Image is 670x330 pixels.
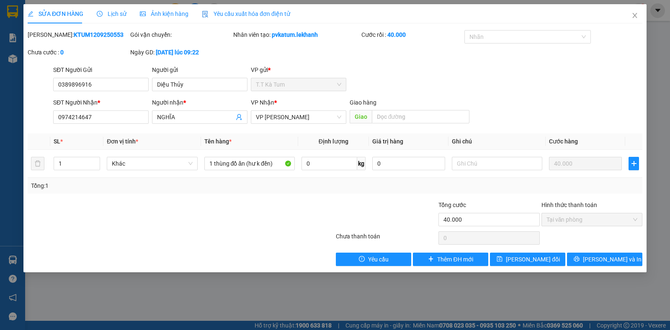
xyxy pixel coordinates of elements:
span: Đơn vị tính [107,138,138,145]
div: Lý Thường Kiệt [80,7,147,27]
div: SĐT Người Nhận [53,98,149,107]
div: BX [PERSON_NAME] [7,7,74,27]
div: DUNG [80,27,147,37]
div: 0397401779 [7,37,74,49]
button: Close [623,4,647,28]
span: VP Tân Bình [256,111,341,123]
span: T.T Kà Tum [256,78,341,91]
span: SỬA ĐƠN HÀNG [28,10,83,17]
div: 30.000 [6,54,75,64]
span: Giá trị hàng [372,138,403,145]
span: SL [54,138,60,145]
span: Tên hàng [204,138,232,145]
div: Chưa thanh toán [335,232,438,246]
span: [PERSON_NAME] đổi [506,255,560,264]
div: Nhân viên tạo: [233,30,360,39]
span: kg [357,157,366,170]
span: VP Nhận [251,99,274,106]
label: Hình thức thanh toán [541,202,597,208]
span: Tổng cước [438,202,466,208]
span: Yêu cầu xuất hóa đơn điện tử [202,10,290,17]
button: exclamation-circleYêu cầu [336,253,411,266]
span: plus [629,160,639,167]
span: Nhận: [80,8,100,17]
span: [PERSON_NAME] và In [583,255,642,264]
div: [PERSON_NAME]: [28,30,129,39]
span: Tại văn phòng [546,213,637,226]
span: close [631,12,638,19]
button: save[PERSON_NAME] đổi [490,253,565,266]
input: 0 [549,157,622,170]
th: Ghi chú [448,133,546,150]
span: Cước hàng [549,138,578,145]
span: save [497,256,502,263]
button: plusThêm ĐH mới [413,253,488,266]
div: Gói vận chuyển: [130,30,231,39]
div: Người nhận [152,98,247,107]
b: 0 [60,49,64,56]
span: picture [140,11,146,17]
span: CR : [6,55,19,64]
div: Người gửi [152,65,247,74]
span: Định lượng [319,138,348,145]
div: 0973310310 [80,37,147,49]
div: VINH [7,27,74,37]
b: [DATE] lúc 09:22 [156,49,199,56]
b: 40.000 [387,31,406,38]
div: VP gửi [251,65,346,74]
span: plus [428,256,434,263]
button: printer[PERSON_NAME] và In [567,253,642,266]
span: clock-circle [97,11,103,17]
span: Thêm ĐH mới [437,255,473,264]
span: edit [28,11,33,17]
button: plus [629,157,639,170]
span: Lịch sử [97,10,126,17]
div: Chưa cước : [28,48,129,57]
span: Ảnh kiện hàng [140,10,188,17]
span: Gửi: [7,8,20,17]
span: exclamation-circle [359,256,365,263]
input: VD: Bàn, Ghế [204,157,295,170]
span: Giao hàng [350,99,376,106]
input: Dọc đường [372,110,470,123]
span: Khác [112,157,192,170]
img: icon [202,11,209,18]
div: Tổng: 1 [31,181,259,190]
span: printer [574,256,580,263]
button: delete [31,157,44,170]
div: SĐT Người Gửi [53,65,149,74]
div: Ngày GD: [130,48,231,57]
b: KTUM1209250553 [74,31,124,38]
span: user-add [236,114,242,120]
span: Yêu cầu [368,255,389,264]
b: pvkatum.lekhanh [272,31,318,38]
div: Cước rồi : [361,30,462,39]
input: Ghi Chú [452,157,542,170]
span: Giao [350,110,372,123]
